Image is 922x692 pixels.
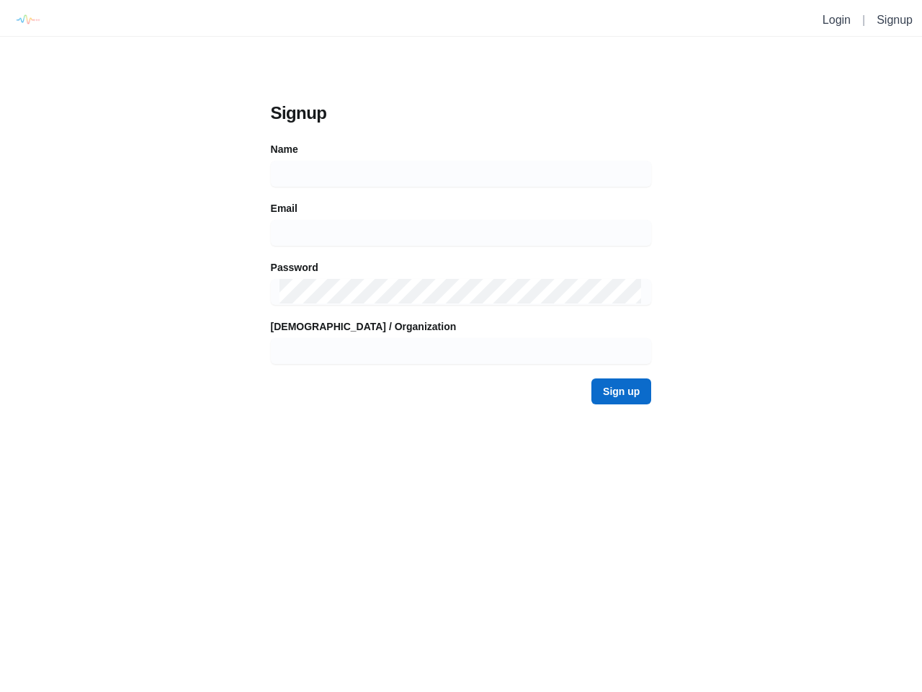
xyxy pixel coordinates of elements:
[271,201,297,216] label: Email
[591,378,651,404] button: Sign up
[271,102,652,125] h3: Signup
[271,142,298,156] label: Name
[11,4,43,36] img: logo
[823,14,851,26] a: Login
[271,319,457,334] label: [DEMOGRAPHIC_DATA] / Organization
[271,260,318,275] label: Password
[856,12,871,29] li: |
[877,14,913,26] a: Signup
